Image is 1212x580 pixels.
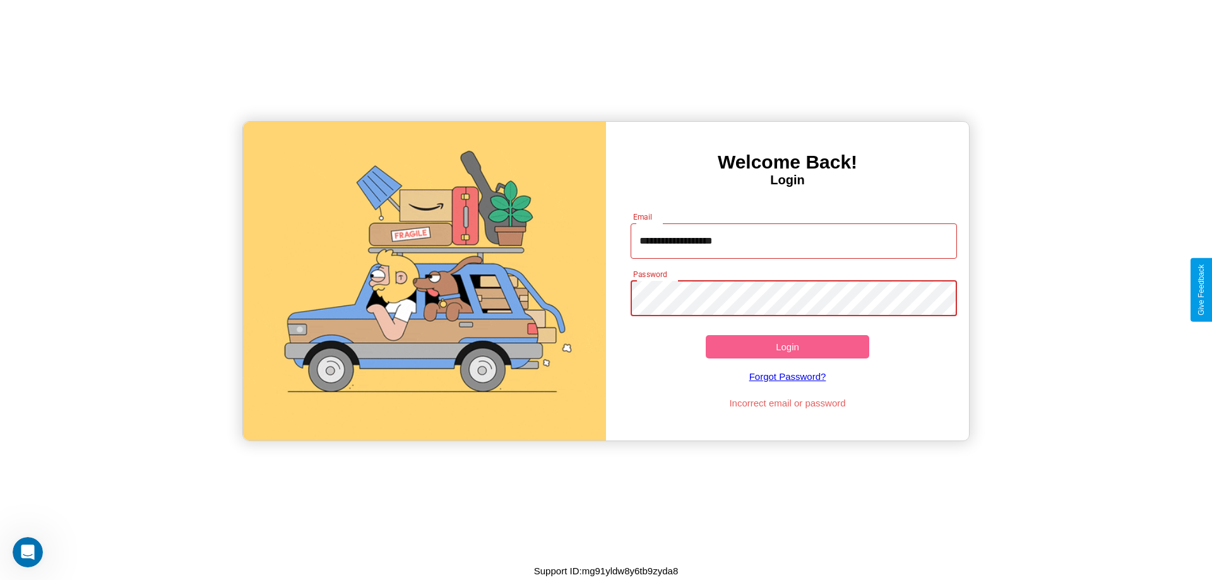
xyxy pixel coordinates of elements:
[606,173,969,187] h4: Login
[624,358,951,394] a: Forgot Password?
[13,537,43,567] iframe: Intercom live chat
[706,335,869,358] button: Login
[243,122,606,441] img: gif
[534,562,678,579] p: Support ID: mg91yldw8y6tb9zyda8
[633,269,667,280] label: Password
[624,394,951,411] p: Incorrect email or password
[1197,264,1206,316] div: Give Feedback
[633,211,653,222] label: Email
[606,151,969,173] h3: Welcome Back!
